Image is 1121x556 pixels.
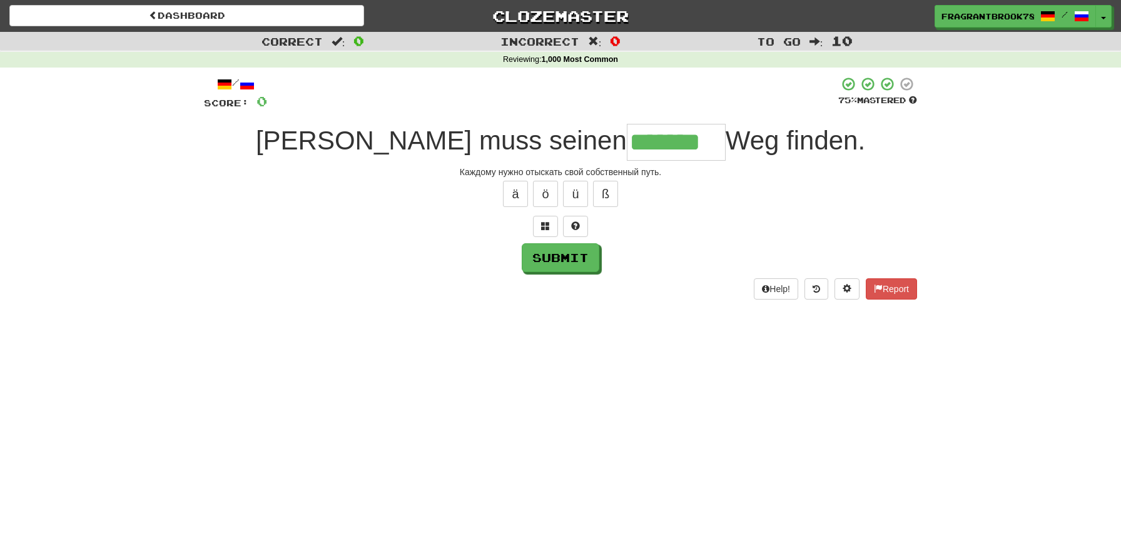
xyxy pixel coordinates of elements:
[935,5,1096,28] a: FragrantBrook7849 /
[726,126,865,155] span: Weg finden.
[809,36,823,47] span: :
[838,95,917,106] div: Mastered
[332,36,345,47] span: :
[542,55,618,64] strong: 1,000 Most Common
[831,33,853,48] span: 10
[261,35,323,48] span: Correct
[353,33,364,48] span: 0
[522,243,599,272] button: Submit
[866,278,917,300] button: Report
[563,216,588,237] button: Single letter hint - you only get 1 per sentence and score half the points! alt+h
[804,278,828,300] button: Round history (alt+y)
[563,181,588,207] button: ü
[500,35,579,48] span: Incorrect
[256,126,627,155] span: [PERSON_NAME] muss seinen
[503,181,528,207] button: ä
[1062,10,1068,19] span: /
[754,278,798,300] button: Help!
[533,181,558,207] button: ö
[204,166,917,178] div: Каждому нужно отыскать свой собственный путь.
[588,36,602,47] span: :
[204,98,249,108] span: Score:
[204,76,267,92] div: /
[757,35,801,48] span: To go
[610,33,621,48] span: 0
[383,5,738,27] a: Clozemaster
[533,216,558,237] button: Switch sentence to multiple choice alt+p
[941,11,1034,22] span: FragrantBrook7849
[593,181,618,207] button: ß
[838,95,857,105] span: 75 %
[9,5,364,26] a: Dashboard
[256,93,267,109] span: 0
